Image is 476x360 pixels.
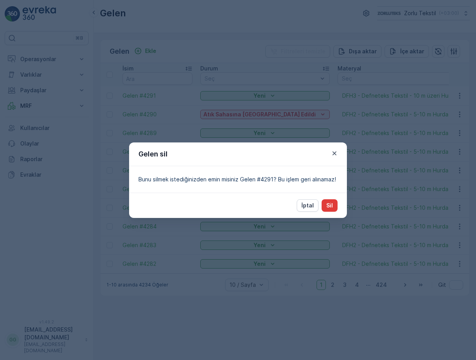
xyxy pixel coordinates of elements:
[322,199,338,212] button: Sil
[138,176,338,183] p: Bunu silmek istediğinizden emin misiniz Gelen #4291? Bu işlem geri alınamaz!
[297,199,318,212] button: İptal
[326,202,333,209] p: Sil
[138,149,168,160] p: Gelen sil
[301,202,314,209] p: İptal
